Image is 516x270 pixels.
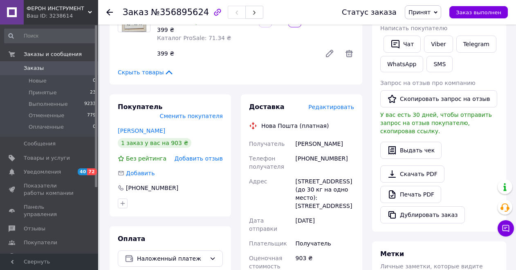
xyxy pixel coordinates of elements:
span: Редактировать [308,104,354,110]
a: WhatsApp [380,56,423,72]
span: Дата отправки [249,217,277,232]
button: Выдать чек [380,142,442,159]
button: Скопировать запрос на отзыв [380,90,497,107]
span: Покупатели [24,239,57,246]
span: 0 [93,123,96,131]
span: Уведомления [24,168,61,176]
div: [PERSON_NAME] [294,136,356,151]
div: [PHONE_NUMBER] [294,151,356,174]
span: Новые [29,77,47,85]
span: ФЕРОН ИНСТРУМЕНТ [27,5,88,12]
a: Telegram [456,36,496,53]
span: Покупатель [118,103,162,111]
span: 0 [93,77,96,85]
span: Панель управления [24,203,76,218]
span: Заказы [24,65,44,72]
span: Заказ выполнен [456,9,501,16]
span: Готово к отправке [157,18,213,25]
span: №356895624 [151,7,209,17]
span: Метки [380,250,404,258]
span: У вас есть 30 дней, чтобы отправить запрос на отзыв покупателю, скопировав ссылку. [380,112,492,134]
span: Показатели работы компании [24,182,76,197]
span: Оплаченные [29,123,64,131]
span: Оценочная стоимость [249,255,282,270]
span: Отзывы [24,225,45,232]
a: [PERSON_NAME] [118,127,165,134]
div: Ваш ID: 3238614 [27,12,98,20]
span: Сменить покупателя [160,113,223,119]
span: Скрыть товары [118,68,174,76]
div: Вернуться назад [106,8,113,16]
span: Сообщения [24,140,56,147]
button: Чат [384,36,421,53]
span: 72 [87,168,96,175]
a: Скачать PDF [380,165,444,183]
div: [PHONE_NUMBER] [125,184,179,192]
div: 399 ₴ [157,26,252,34]
div: [STREET_ADDRESS] (до 30 кг на одно место): [STREET_ADDRESS] [294,174,356,213]
span: Добавить [126,170,155,176]
span: 23 [90,89,96,96]
span: Написать покупателю [380,25,447,31]
div: 1 заказ у вас на 903 ₴ [118,138,191,148]
span: Каталог ProSale: 71.34 ₴ [157,35,231,41]
span: Отмененные [29,112,64,119]
span: Адрес [249,178,267,185]
a: Viber [424,36,453,53]
span: Добавить отзыв [175,155,223,162]
span: Заказы и сообщения [24,51,82,58]
div: [DATE] [294,213,356,236]
span: Плательщик [249,240,287,247]
span: Доставка [249,103,285,111]
div: Нова Пошта (платная) [259,122,331,130]
span: Получатель [249,141,285,147]
span: Принят [408,9,431,16]
button: SMS [426,56,453,72]
button: Заказ выполнен [449,6,508,18]
span: Запрос на отзыв про компанию [380,80,476,86]
button: Дублировать заказ [380,206,465,223]
span: Оплата [118,235,145,243]
span: 40 [78,168,87,175]
div: 399 ₴ [154,48,318,59]
input: Поиск [4,29,96,43]
a: Редактировать [321,45,338,62]
div: Статус заказа [342,8,397,16]
span: Телефон получателя [249,155,284,170]
span: Без рейтинга [126,155,166,162]
a: Печать PDF [380,186,441,203]
span: 9233 [84,100,96,108]
span: Принятые [29,89,57,96]
span: 779 [87,112,96,119]
span: Удалить [344,49,354,58]
span: Товары и услуги [24,154,70,162]
span: Каталог ProSale [24,253,68,260]
span: Наложенный платеж [137,254,206,263]
span: Выполненные [29,100,68,108]
div: Получатель [294,236,356,251]
button: Чат с покупателем [498,220,514,237]
span: Заказ [123,7,148,17]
